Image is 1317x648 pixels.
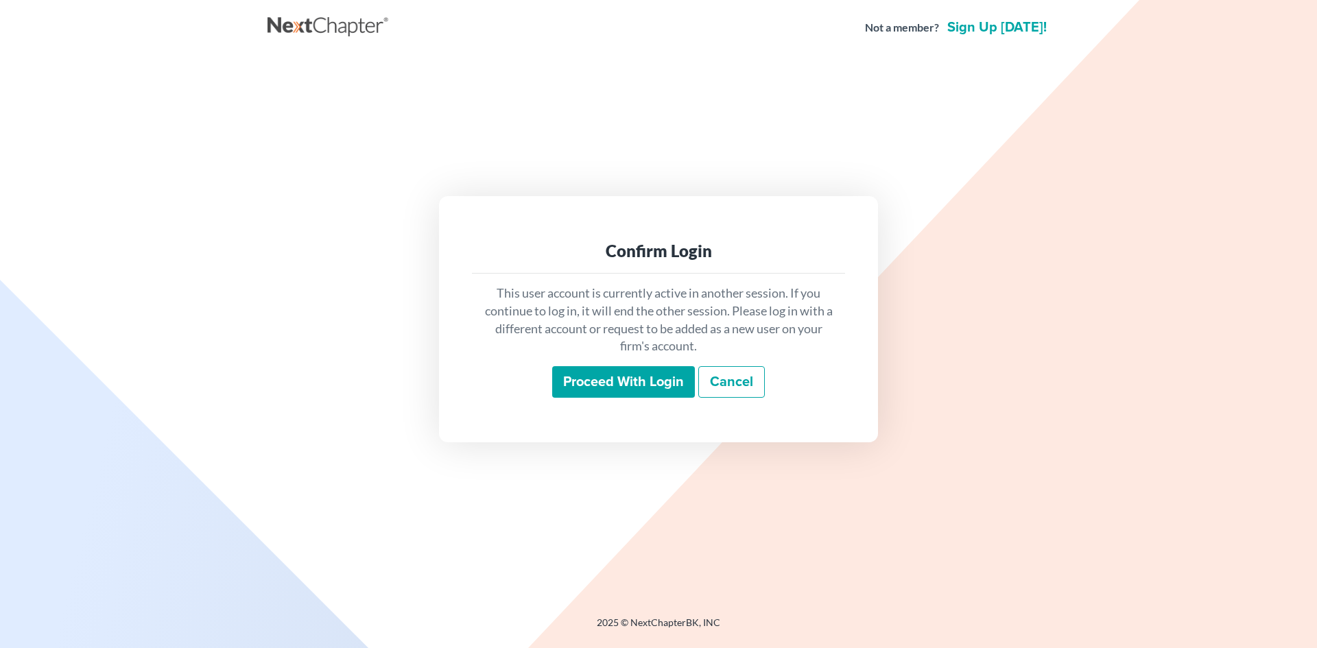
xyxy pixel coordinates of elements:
a: Sign up [DATE]! [945,21,1049,34]
div: 2025 © NextChapterBK, INC [268,616,1049,640]
a: Cancel [698,366,765,398]
div: Confirm Login [483,240,834,262]
input: Proceed with login [552,366,695,398]
strong: Not a member? [865,20,939,36]
p: This user account is currently active in another session. If you continue to log in, it will end ... [483,285,834,355]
